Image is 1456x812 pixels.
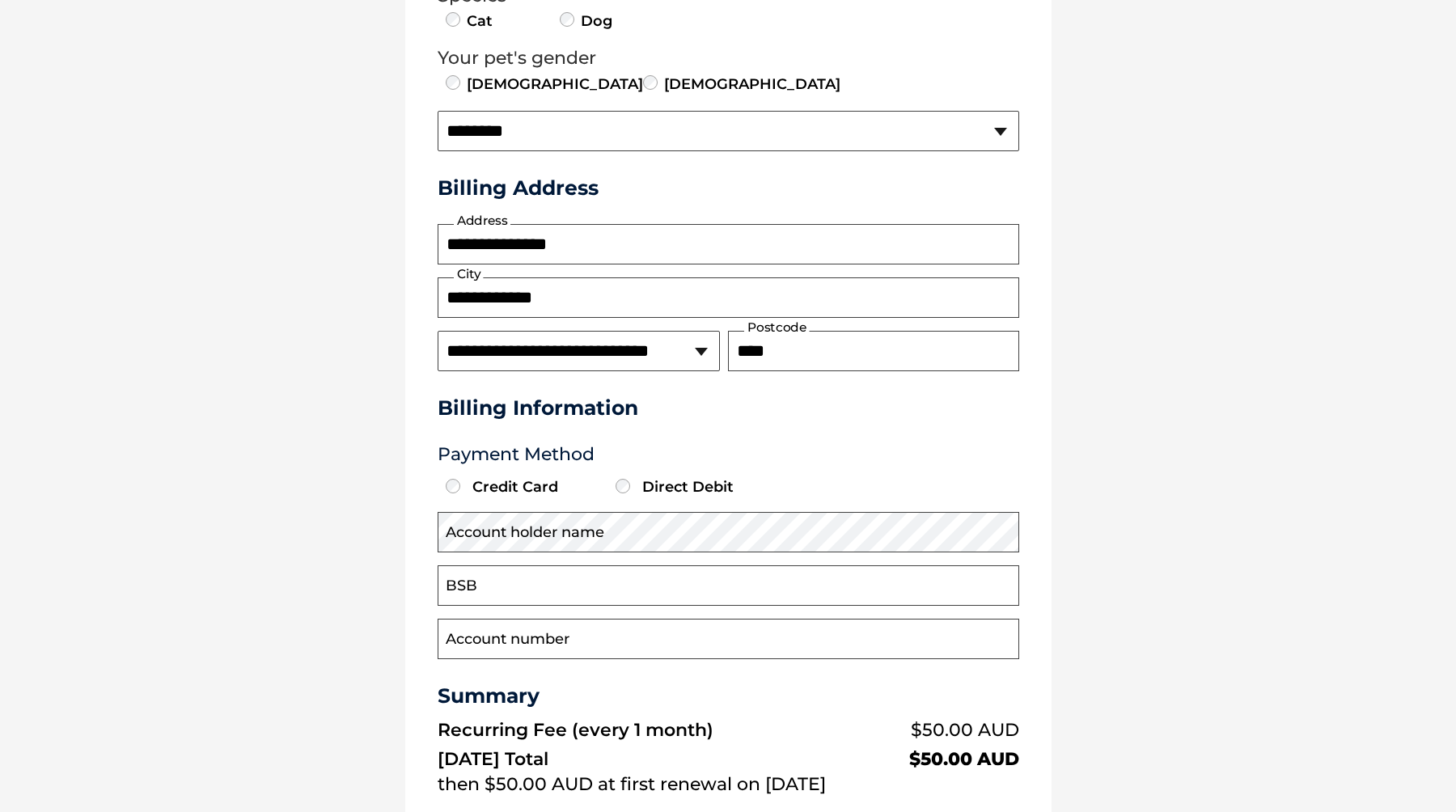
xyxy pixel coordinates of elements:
label: City [454,267,483,281]
label: Address [454,214,510,228]
td: $50.00 AUD [850,716,1018,745]
label: BSB [446,576,477,597]
td: Recurring Fee (every 1 month) [438,716,851,745]
td: $50.00 AUD [850,745,1018,770]
input: Credit Card [446,479,460,493]
label: Cat [465,11,493,32]
h3: Payment Method [438,444,1019,465]
h3: Billing Address [438,176,1019,200]
label: Direct Debit [612,478,778,496]
label: Account number [446,629,569,650]
label: Credit Card [442,478,608,496]
input: Direct Debit [616,479,630,493]
h3: Billing Information [438,395,1019,420]
td: then $50.00 AUD at first renewal on [DATE] [438,770,1019,799]
h3: Summary [438,683,1019,708]
legend: Your pet's gender [438,48,1019,69]
label: Postcode [744,320,810,335]
td: [DATE] Total [438,745,851,770]
label: Account holder name [446,522,604,543]
label: [DEMOGRAPHIC_DATA] [465,74,643,95]
label: Dog [579,11,612,32]
label: [DEMOGRAPHIC_DATA] [662,74,840,95]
